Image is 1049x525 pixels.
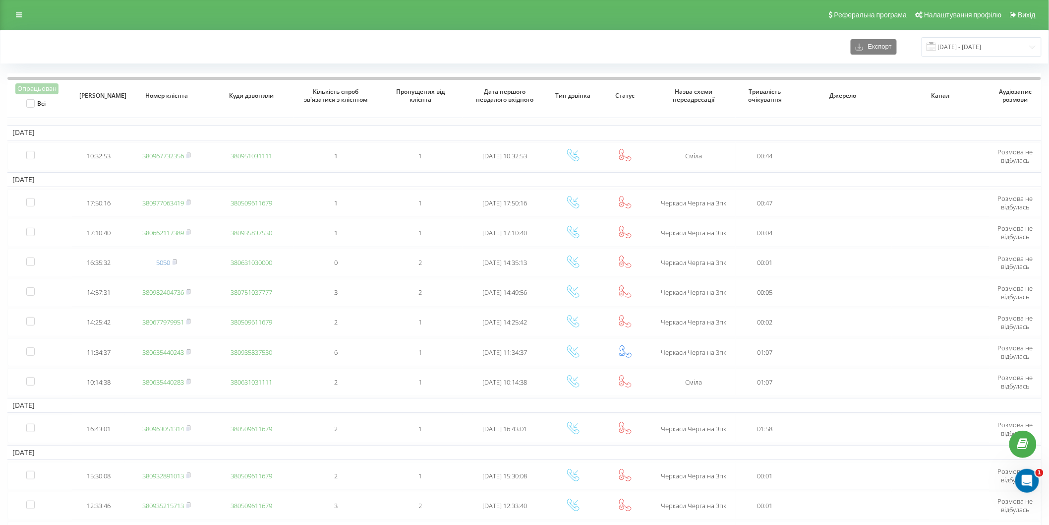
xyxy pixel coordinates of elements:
[997,467,1033,484] span: Розмова не відбулась
[1036,469,1044,477] span: 1
[863,43,892,51] span: Експорт
[72,338,124,366] td: 11:34:37
[997,373,1033,391] span: Розмова не відбулась
[483,198,527,207] span: [DATE] 17:50:16
[419,258,422,267] span: 2
[142,288,184,297] a: 380982404736
[651,368,736,396] td: Сміла
[483,348,527,357] span: [DATE] 11:34:37
[997,254,1033,271] span: Розмова не відбулась
[483,228,527,237] span: [DATE] 17:10:40
[419,501,422,510] span: 2
[231,318,272,327] a: 380509611679
[851,39,897,55] button: Експорт
[218,92,285,100] span: Куди дзвонили
[483,288,527,297] span: [DATE] 14:49:56
[997,224,1033,241] span: Розмова не відбулась
[736,219,794,247] td: 00:04
[142,151,184,160] a: 380967732356
[736,492,794,520] td: 00:01
[231,228,272,237] a: 380935837530
[997,343,1033,361] span: Розмова не відбулась
[997,194,1033,211] span: Розмова не відбулась
[651,142,736,170] td: Сміла
[834,11,907,19] span: Реферальна програма
[142,318,184,327] a: 380677979951
[660,88,727,103] span: Назва схеми переадресації
[142,198,184,207] a: 380977063419
[334,288,338,297] span: 3
[142,501,184,510] a: 380935215713
[334,258,338,267] span: 0
[231,198,272,207] a: 380509611679
[419,288,422,297] span: 2
[651,338,736,366] td: Черкаси Черга на 3пк
[334,151,338,160] span: 1
[996,88,1035,103] span: Аудіозапис розмови
[743,88,787,103] span: Тривалість очікування
[997,147,1033,165] span: Розмова не відбулась
[142,471,184,480] a: 380932891013
[997,497,1033,514] span: Розмова не відбулась
[736,415,794,443] td: 01:58
[142,424,184,433] a: 380963051314
[651,415,736,443] td: Черкаси Черга на 3пк
[483,501,527,510] span: [DATE] 12:33:40
[72,142,124,170] td: 10:32:53
[72,279,124,307] td: 14:57:31
[554,92,592,100] span: Тип дзвінка
[736,249,794,276] td: 00:01
[7,445,1042,460] td: [DATE]
[334,424,338,433] span: 2
[483,471,527,480] span: [DATE] 15:30:08
[142,348,184,357] a: 380635440243
[651,309,736,336] td: Черкаси Черга на 3пк
[997,314,1033,331] span: Розмова не відбулась
[72,415,124,443] td: 16:43:01
[72,189,124,217] td: 17:50:16
[736,189,794,217] td: 00:47
[7,398,1042,413] td: [DATE]
[419,424,422,433] span: 1
[419,318,422,327] span: 1
[419,348,422,357] span: 1
[231,288,272,297] a: 380751037777
[334,318,338,327] span: 2
[419,228,422,237] span: 1
[334,348,338,357] span: 6
[651,249,736,276] td: Черкаси Черга на 3пк
[334,501,338,510] span: 3
[231,501,272,510] a: 380509611679
[26,99,46,108] label: Всі
[736,368,794,396] td: 01:07
[72,309,124,336] td: 14:25:42
[334,198,338,207] span: 1
[471,88,538,103] span: Дата першого невдалого вхідного
[231,471,272,480] a: 380509611679
[72,462,124,490] td: 15:30:08
[231,378,272,387] a: 380631031111
[736,338,794,366] td: 01:07
[483,258,527,267] span: [DATE] 14:35:13
[736,309,794,336] td: 00:02
[997,420,1033,438] span: Розмова не відбулась
[419,151,422,160] span: 1
[924,11,1001,19] span: Налаштування профілю
[736,279,794,307] td: 00:05
[72,368,124,396] td: 10:14:38
[736,462,794,490] td: 00:01
[651,462,736,490] td: Черкаси Черга на 3пк
[231,424,272,433] a: 380509611679
[72,492,124,520] td: 12:33:46
[231,348,272,357] a: 380935837530
[133,92,200,100] span: Номер клієнта
[606,92,644,100] span: Статус
[483,318,527,327] span: [DATE] 14:25:42
[651,279,736,307] td: Черкаси Черга на 3пк
[483,378,527,387] span: [DATE] 10:14:38
[231,151,272,160] a: 380951031111
[72,249,124,276] td: 16:35:32
[419,198,422,207] span: 1
[302,88,369,103] span: Кількість спроб зв'язатися з клієнтом
[334,228,338,237] span: 1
